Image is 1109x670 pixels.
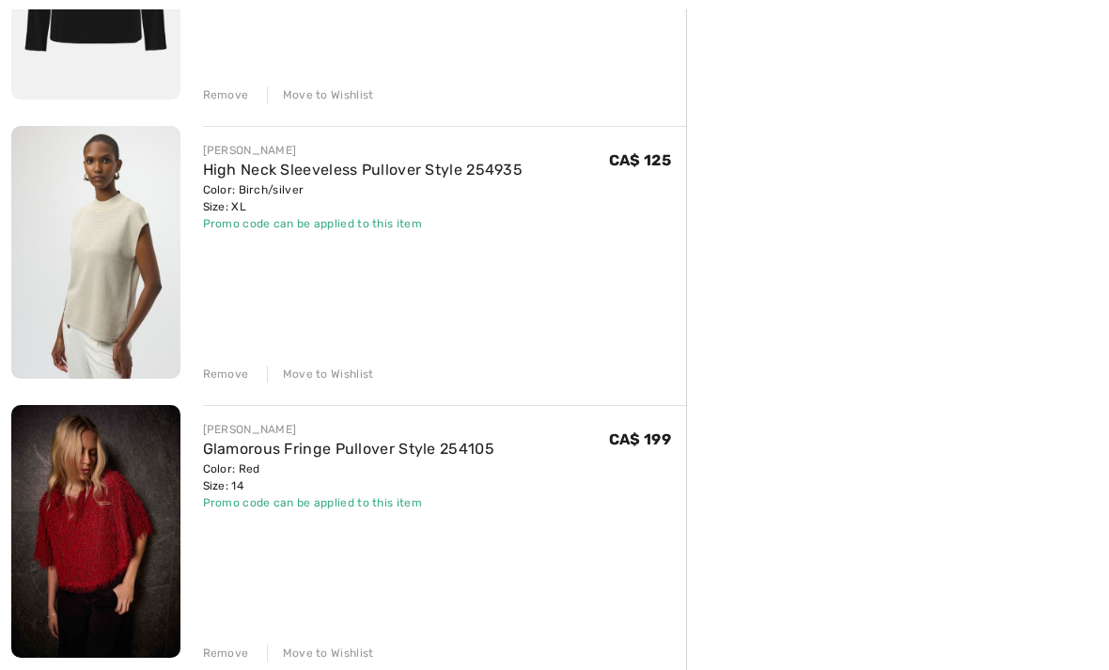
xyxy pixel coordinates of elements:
[203,181,523,215] div: Color: Birch/silver Size: XL
[203,645,249,662] div: Remove
[203,460,494,494] div: Color: Red Size: 14
[11,126,180,379] img: High Neck Sleeveless Pullover Style 254935
[11,405,180,658] img: Glamorous Fringe Pullover Style 254105
[267,645,374,662] div: Move to Wishlist
[203,161,523,179] a: High Neck Sleeveless Pullover Style 254935
[267,86,374,103] div: Move to Wishlist
[267,366,374,382] div: Move to Wishlist
[609,151,671,169] span: CA$ 125
[203,142,523,159] div: [PERSON_NAME]
[203,421,494,438] div: [PERSON_NAME]
[203,86,249,103] div: Remove
[203,494,494,511] div: Promo code can be applied to this item
[203,440,494,458] a: Glamorous Fringe Pullover Style 254105
[609,430,671,448] span: CA$ 199
[203,215,523,232] div: Promo code can be applied to this item
[203,366,249,382] div: Remove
